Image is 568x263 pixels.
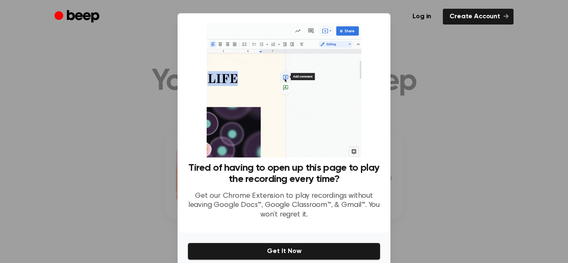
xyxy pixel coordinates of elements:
img: Beep extension in action [207,23,361,157]
a: Create Account [443,9,514,25]
a: Beep [54,9,101,25]
button: Get It Now [188,243,380,260]
a: Log in [406,9,438,25]
h3: Tired of having to open up this page to play the recording every time? [188,162,380,185]
p: Get our Chrome Extension to play recordings without leaving Google Docs™, Google Classroom™, & Gm... [188,192,380,220]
